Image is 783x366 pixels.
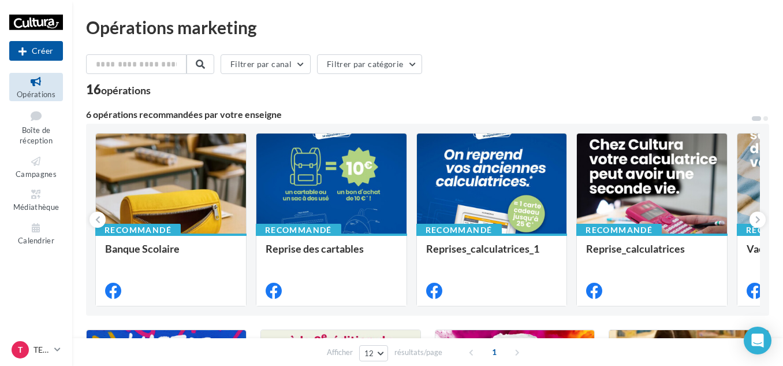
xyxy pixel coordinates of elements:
span: Opérations [17,90,55,99]
span: Calendrier [18,236,54,245]
div: opérations [101,85,151,95]
button: 12 [359,345,389,361]
a: T TERVILLE [9,339,63,361]
a: Calendrier [9,219,63,247]
span: Boîte de réception [20,125,53,146]
div: Recommandé [416,224,502,236]
div: Recommandé [256,224,341,236]
p: TERVILLE [33,344,50,356]
span: 12 [364,349,374,358]
div: 6 opérations recommandées par votre enseigne [86,110,751,119]
span: Banque Scolaire [105,242,180,255]
button: Créer [9,41,63,61]
span: Reprise_calculatrices [586,242,685,255]
span: Médiathèque [13,202,59,212]
a: Opérations [9,73,63,101]
a: Médiathèque [9,186,63,214]
span: Campagnes [16,169,57,179]
a: Boîte de réception [9,106,63,148]
a: Campagnes [9,153,63,181]
div: Opérations marketing [86,19,769,36]
button: Filtrer par canal [221,54,311,74]
span: résultats/page [394,347,442,358]
span: 1 [485,343,504,361]
div: 16 [86,83,151,96]
span: Afficher [327,347,353,358]
div: Open Intercom Messenger [744,327,771,354]
span: T [18,344,23,356]
div: Nouvelle campagne [9,41,63,61]
span: Reprise des cartables [266,242,364,255]
span: Reprises_calculatrices_1 [426,242,539,255]
div: Recommandé [576,224,662,236]
button: Filtrer par catégorie [317,54,422,74]
div: Recommandé [95,224,181,236]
